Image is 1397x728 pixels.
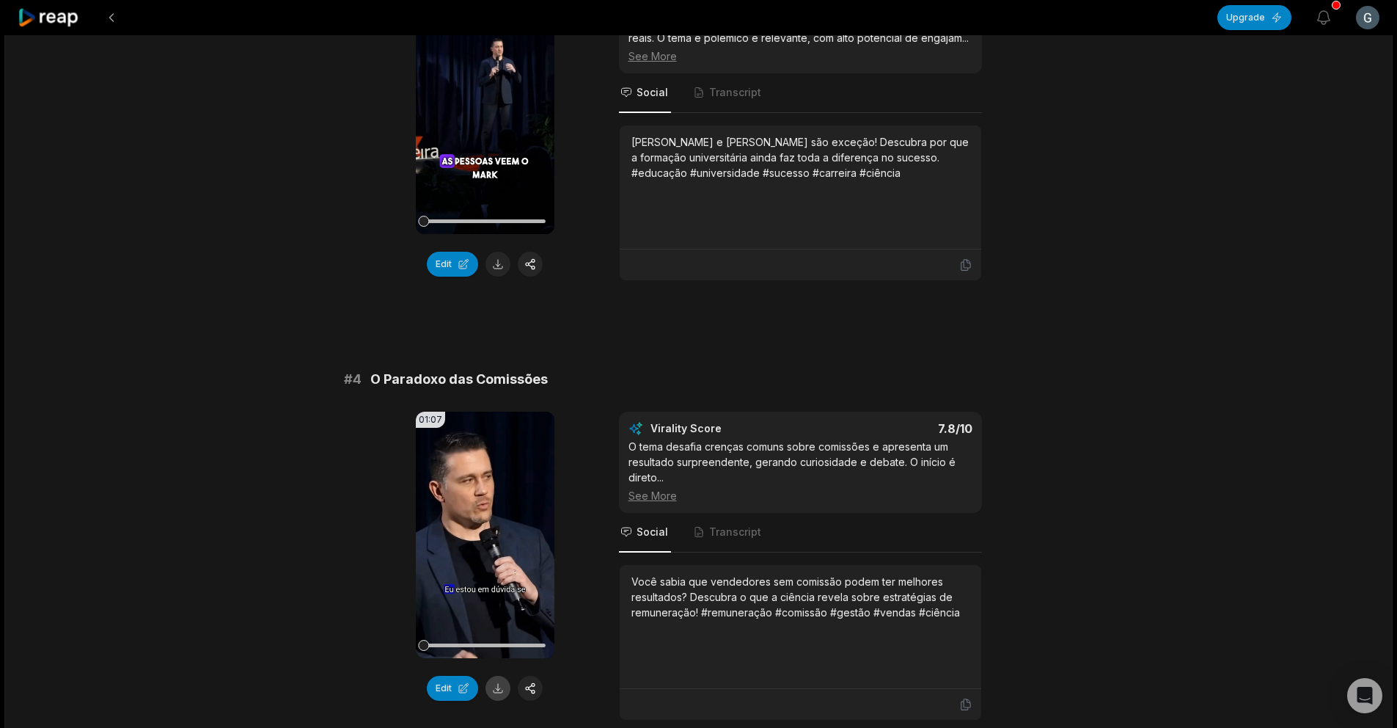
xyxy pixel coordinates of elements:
[815,421,972,436] div: 7.8 /10
[709,85,761,100] span: Transcript
[1347,678,1382,713] div: Open Intercom Messenger
[344,369,362,390] span: # 4
[427,252,478,277] button: Edit
[370,369,548,390] span: O Paradoxo das Comissões
[619,513,982,553] nav: Tabs
[637,85,668,100] span: Social
[709,525,761,539] span: Transcript
[628,48,972,64] div: See More
[628,439,972,503] div: O tema desafia crenças comuns sobre comissões e apresenta um resultado surpreendente, gerando cur...
[650,421,808,436] div: Virality Score
[628,15,972,64] div: O segmento desconstrói um mito popular, trazendo dados e exemplos reais. O tema é polêmico e rele...
[637,525,668,539] span: Social
[628,488,972,503] div: See More
[631,134,969,181] div: [PERSON_NAME] e [PERSON_NAME] são exceção! Descubra por que a formação universitária ainda faz to...
[619,73,982,113] nav: Tabs
[631,574,969,620] div: Você sabia que vendedores sem comissão podem ter melhores resultados? Descubra o que a ciência re...
[427,676,478,701] button: Edit
[416,412,554,658] video: Your browser does not support mp4 format.
[1217,5,1291,30] button: Upgrade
